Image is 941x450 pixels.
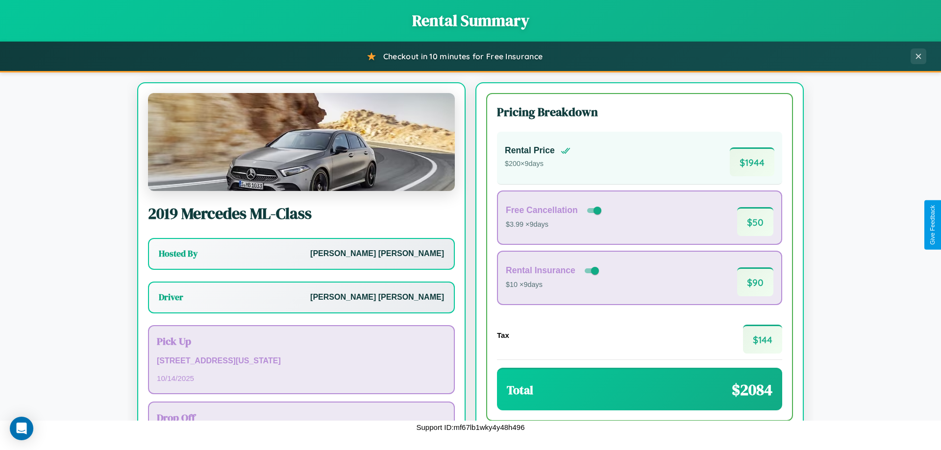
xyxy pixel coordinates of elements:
p: [PERSON_NAME] [PERSON_NAME] [310,247,444,261]
span: $ 50 [737,207,773,236]
span: $ 144 [743,325,782,354]
h4: Rental Price [505,145,555,156]
p: $3.99 × 9 days [506,218,603,231]
p: Support ID: mf67lb1wky4y48h496 [417,421,525,434]
h3: Drop Off [157,410,446,425]
p: [STREET_ADDRESS][US_STATE] [157,354,446,368]
div: Open Intercom Messenger [10,417,33,440]
h2: 2019 Mercedes ML-Class [148,203,455,224]
span: Checkout in 10 minutes for Free Insurance [383,51,543,61]
h4: Free Cancellation [506,205,578,215]
span: $ 2084 [732,379,772,401]
h3: Hosted By [159,248,198,260]
img: Mercedes ML-Class [148,93,455,191]
span: $ 1944 [730,147,774,176]
h4: Tax [497,331,509,339]
h3: Driver [159,291,183,303]
p: $10 × 9 days [506,279,601,291]
p: [PERSON_NAME] [PERSON_NAME] [310,290,444,305]
h3: Pricing Breakdown [497,104,782,120]
h3: Total [507,382,533,398]
h4: Rental Insurance [506,265,575,276]
h3: Pick Up [157,334,446,348]
p: $ 200 × 9 days [505,158,570,170]
p: 10 / 14 / 2025 [157,372,446,385]
span: $ 90 [737,267,773,296]
h1: Rental Summary [10,10,931,31]
div: Give Feedback [929,205,936,245]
